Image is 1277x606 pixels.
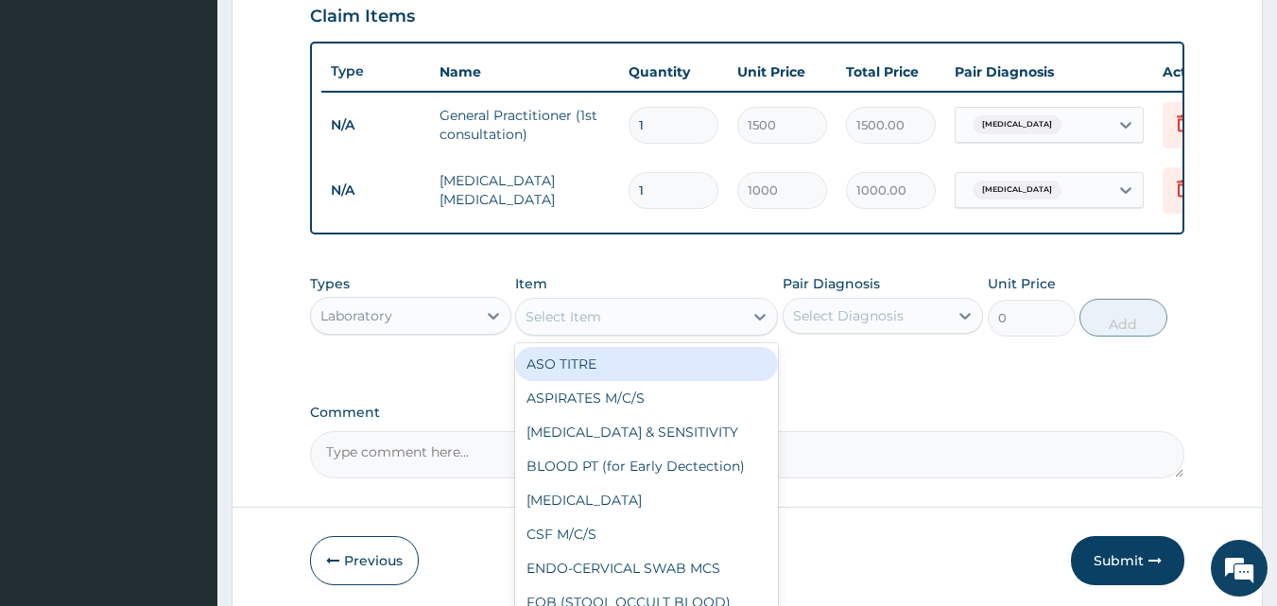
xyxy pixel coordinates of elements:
span: [MEDICAL_DATA] [973,115,1061,134]
textarea: Type your message and hit 'Enter' [9,405,360,471]
th: Name [430,53,619,91]
img: d_794563401_company_1708531726252_794563401 [35,95,77,142]
div: Select Diagnosis [793,306,904,325]
button: Add [1079,299,1167,337]
td: General Practitioner (1st consultation) [430,96,619,153]
button: Submit [1071,536,1184,585]
div: Laboratory [320,306,392,325]
div: ASPIRATES M/C/S [515,381,778,415]
th: Actions [1153,53,1248,91]
div: ENDO-CERVICAL SWAB MCS [515,551,778,585]
span: We're online! [110,182,261,373]
td: [MEDICAL_DATA] [MEDICAL_DATA] [430,162,619,218]
h3: Claim Items [310,7,415,27]
div: BLOOD PT (for Early Dectection) [515,449,778,483]
label: Comment [310,405,1185,421]
div: Select Item [526,307,601,326]
th: Total Price [837,53,945,91]
button: Previous [310,536,419,585]
label: Pair Diagnosis [783,274,880,293]
div: [MEDICAL_DATA] & SENSITIVITY [515,415,778,449]
div: Chat with us now [98,106,318,130]
td: N/A [321,173,430,208]
label: Unit Price [988,274,1056,293]
div: [MEDICAL_DATA] [515,483,778,517]
td: N/A [321,108,430,143]
th: Quantity [619,53,728,91]
div: Minimize live chat window [310,9,355,55]
th: Type [321,54,430,89]
th: Unit Price [728,53,837,91]
th: Pair Diagnosis [945,53,1153,91]
span: [MEDICAL_DATA] [973,181,1061,199]
label: Item [515,274,547,293]
div: ASO TITRE [515,347,778,381]
label: Types [310,276,350,292]
div: CSF M/C/S [515,517,778,551]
